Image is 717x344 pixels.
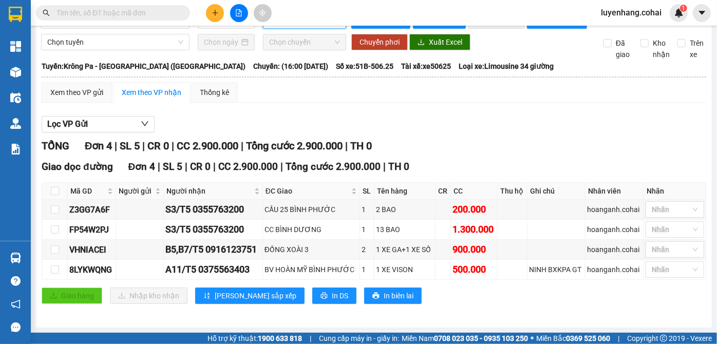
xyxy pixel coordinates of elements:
div: Xem theo VP nhận [122,87,181,98]
span: [PERSON_NAME] sắp xếp [215,290,296,301]
span: Mã GD [70,185,105,197]
span: Đã giao [612,37,634,60]
span: printer [372,292,380,300]
span: | [618,333,619,344]
div: B5,B7/T5 0916123751 [165,242,261,257]
span: | [115,140,117,152]
span: copyright [660,335,667,342]
span: question-circle [11,276,21,286]
div: Nhãn [647,185,703,197]
div: S3/T5 0355763200 [165,222,261,237]
span: plus [212,9,219,16]
th: Ghi chú [527,183,586,200]
span: message [11,322,21,332]
span: | [280,161,283,173]
button: printerIn biên lai [364,288,422,304]
span: ĐC Giao [266,185,349,197]
div: CẦU 25 BÌNH PHƯỚC [265,204,358,215]
button: printerIn DS [312,288,356,304]
button: uploadGiao hàng [42,288,102,304]
span: printer [320,292,328,300]
span: TỔNG [42,140,69,152]
span: SL 5 [120,140,140,152]
b: [DOMAIN_NAME] [137,8,248,25]
span: 1 [682,5,685,12]
input: Chọn ngày [204,36,239,48]
span: notification [11,299,21,309]
span: Miền Nam [402,333,528,344]
div: 1 [362,204,372,215]
button: Chuyển phơi [351,34,408,50]
strong: 0369 525 060 [566,334,610,342]
span: Đơn 4 [128,161,156,173]
th: SL [360,183,374,200]
span: ⚪️ [531,336,534,340]
img: warehouse-icon [10,67,21,78]
button: plus [206,4,224,22]
div: hoanganh.cohai [587,204,641,215]
span: CC 2.900.000 [177,140,238,152]
div: NINH BXKPA GT [529,264,583,275]
div: hoanganh.cohai [587,244,641,255]
strong: 1900 633 818 [258,334,302,342]
span: Tổng cước 2.900.000 [286,161,381,173]
span: Lọc VP Gửi [47,118,88,130]
input: Tìm tên, số ĐT hoặc mã đơn [56,7,178,18]
td: 8LYKWQNG [68,260,116,280]
img: dashboard-icon [10,41,21,52]
span: | [142,140,145,152]
span: | [185,161,187,173]
span: | [310,333,311,344]
div: 1 [362,264,372,275]
img: warehouse-icon [10,118,21,129]
span: Số xe: 51B-506.25 [336,61,393,72]
div: 2 [362,244,372,255]
div: Z3GG7A6F [69,203,114,216]
th: Tên hàng [374,183,436,200]
div: 200.000 [452,202,496,217]
span: caret-down [697,8,707,17]
span: Cung cấp máy in - giấy in: [319,333,399,344]
span: CC 2.900.000 [218,161,278,173]
span: Tổng cước 2.900.000 [246,140,343,152]
span: Tài xế: xe50625 [401,61,451,72]
div: S3/T5 0355763200 [165,202,261,217]
th: Thu hộ [498,183,527,200]
td: Z3GG7A6F [68,200,116,220]
div: 8LYKWQNG [69,263,114,276]
span: CR 0 [190,161,211,173]
h2: VP Nhận: [PERSON_NAME] HCM [54,60,248,157]
button: aim [254,4,272,22]
span: | [383,161,386,173]
img: warehouse-icon [10,92,21,103]
b: Cô Hai [62,24,109,41]
div: hoanganh.cohai [587,224,641,235]
img: icon-new-feature [674,8,684,17]
td: VHNIACEI [68,240,116,260]
div: 1 XE VISON [376,264,433,275]
button: sort-ascending[PERSON_NAME] sắp xếp [195,288,305,304]
span: Xuất Excel [429,36,462,48]
img: warehouse-icon [10,253,21,263]
span: file-add [235,9,242,16]
span: Người nhận [166,185,252,197]
span: CR 0 [147,140,169,152]
div: hoanganh.cohai [587,264,641,275]
div: 2 BAO [376,204,433,215]
div: 1 [362,224,372,235]
sup: 1 [680,5,687,12]
button: caret-down [693,4,711,22]
span: | [172,140,174,152]
strong: 0708 023 035 - 0935 103 250 [434,334,528,342]
div: CC BÌNH DƯƠNG [265,224,358,235]
div: A11/T5 0375563403 [165,262,261,277]
span: Chuyến: (16:00 [DATE]) [253,61,328,72]
b: Tuyến: Krông Pa - [GEOGRAPHIC_DATA] ([GEOGRAPHIC_DATA]) [42,62,246,70]
span: SL 5 [163,161,182,173]
div: Thống kê [200,87,229,98]
button: file-add [230,4,248,22]
img: solution-icon [10,144,21,155]
h2: WRBAGK4H [6,60,83,77]
span: Người gửi [119,185,154,197]
th: Nhân viên [586,183,644,200]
